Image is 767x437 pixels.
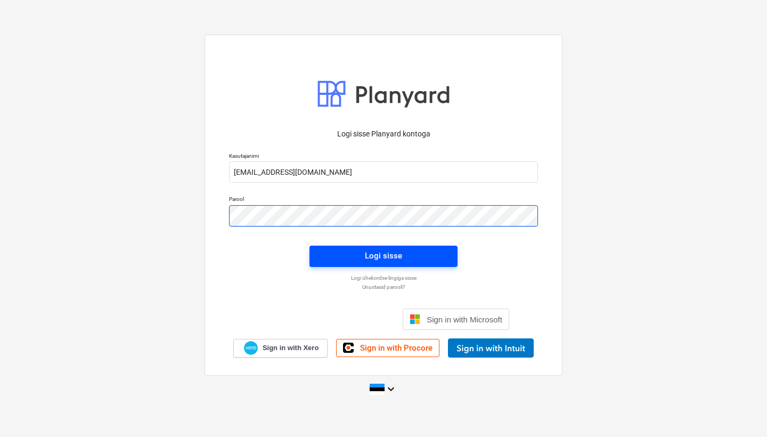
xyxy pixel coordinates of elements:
p: Logi sisse Planyard kontoga [229,128,538,140]
p: Kasutajanimi [229,152,538,161]
span: Sign in with Microsoft [427,315,502,324]
input: Kasutajanimi [229,161,538,183]
span: Sign in with Procore [360,343,433,353]
p: Parool [229,196,538,205]
a: Sign in with Procore [336,339,439,357]
div: Logi sisse Google’i kontoga. Avaneb uuel vahelehel [258,307,394,331]
button: Logi sisse [309,246,458,267]
a: Sign in with Xero [233,339,328,358]
img: Microsoft logo [410,314,420,325]
img: Xero logo [244,341,258,355]
div: Logi sisse [365,249,402,263]
span: Sign in with Xero [263,343,319,353]
iframe: Sisselogimine Google'i nupu abil [252,307,399,331]
i: keyboard_arrow_down [385,383,397,395]
iframe: Chat Widget [714,386,767,437]
a: Unustasid parooli? [224,284,543,290]
a: Logi ühekordse lingiga sisse [224,274,543,281]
